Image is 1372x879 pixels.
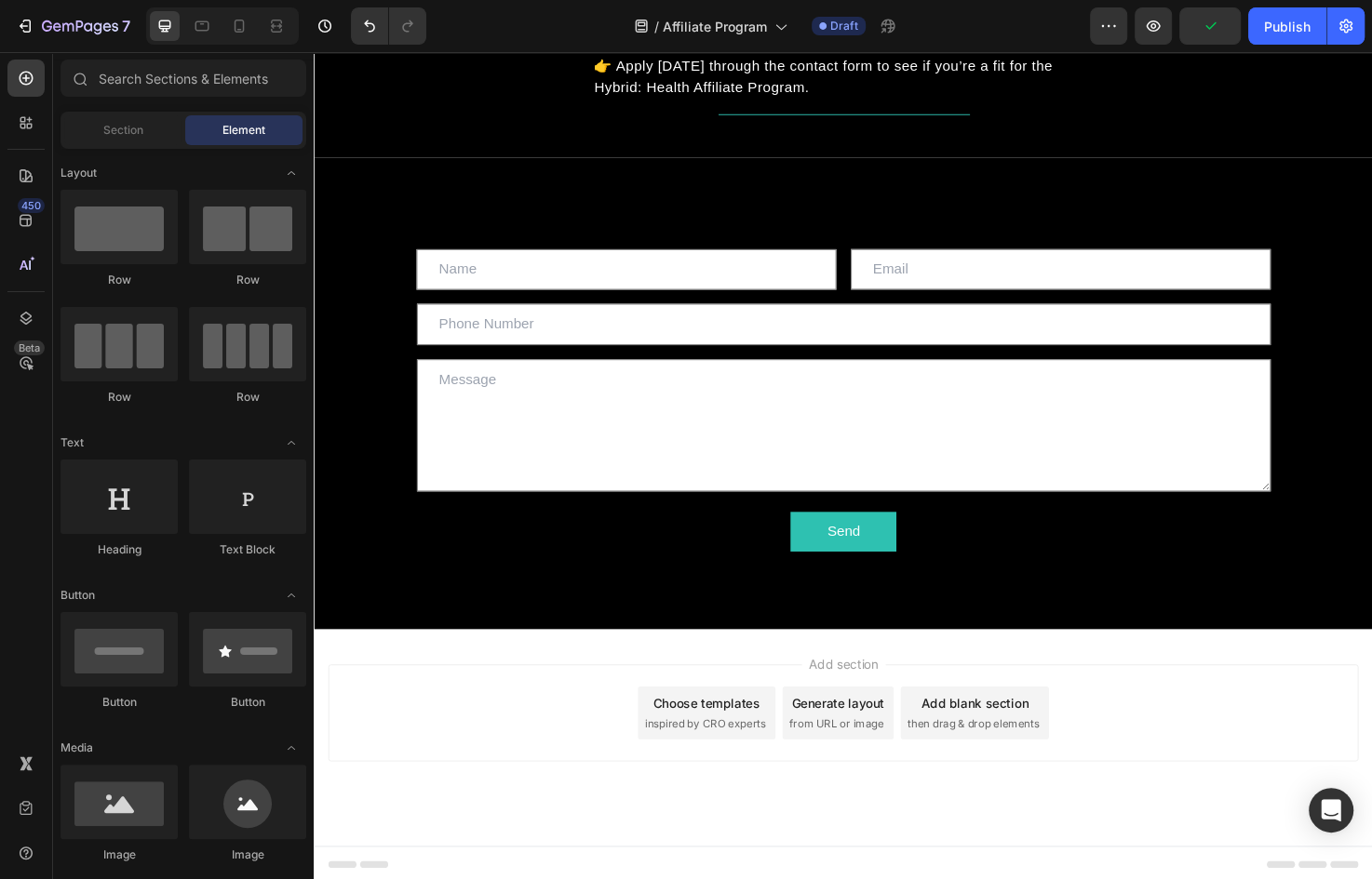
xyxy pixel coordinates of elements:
input: Email [566,208,1009,252]
div: Choose templates [358,677,471,697]
div: Row [61,389,178,406]
iframe: To enrich screen reader interactions, please activate Accessibility in Grammarly extension settings [314,52,1372,879]
div: Heading [61,541,178,558]
span: Draft [830,18,858,34]
span: Layout [61,165,97,181]
div: Button [61,694,178,711]
span: Toggle open [276,158,306,188]
span: Text [61,434,84,451]
span: Add section [515,636,603,656]
div: Add blank section [640,677,754,697]
div: Row [61,272,178,288]
button: Publish [1248,7,1326,45]
span: Affiliate Program [663,17,767,36]
span: Toggle open [276,733,306,763]
div: 450 [18,198,45,213]
div: Open Intercom Messenger [1309,788,1353,832]
span: from URL or image [502,700,601,717]
div: Send [541,493,575,520]
p: 7 [122,15,130,37]
div: Row [189,389,306,406]
div: Button [189,694,306,711]
span: Toggle open [276,580,306,610]
div: Row [189,272,306,288]
span: then drag & drop elements [626,700,765,717]
span: Section [103,122,143,139]
span: inspired by CRO experts [349,700,477,717]
input: Phone Number [108,266,1009,310]
div: Generate layout [504,677,602,697]
div: Publish [1264,17,1311,36]
span: Toggle open [276,428,306,458]
span: Button [61,587,95,604]
div: Text Block [189,541,306,558]
button: Send [503,486,614,527]
span: Media [61,739,93,756]
div: Undo/Redo [351,7,426,45]
button: 7 [7,7,139,45]
div: Image [189,846,306,863]
div: Image [61,846,178,863]
div: Beta [14,340,45,355]
span: Element [222,122,265,139]
span: / [654,17,659,36]
input: Search Sections & Elements [61,60,306,97]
